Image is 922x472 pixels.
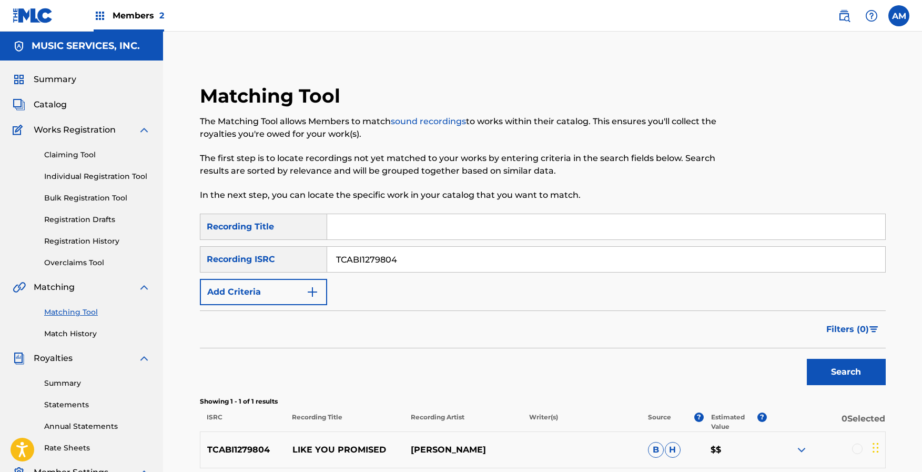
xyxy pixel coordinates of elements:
p: The Matching Tool allows Members to match to works within their catalog. This ensures you'll coll... [200,115,728,140]
p: [PERSON_NAME] [404,444,522,456]
span: Works Registration [34,124,116,136]
img: Royalties [13,352,25,365]
span: Catalog [34,98,67,111]
span: H [665,442,681,458]
a: Bulk Registration Tool [44,193,150,204]
img: expand [138,124,150,136]
p: Estimated Value [711,413,757,431]
p: Writer(s) [522,413,641,431]
img: Summary [13,73,25,86]
img: Accounts [13,40,25,53]
p: LIKE YOU PROMISED [285,444,403,456]
a: Registration Drafts [44,214,150,225]
span: ? [757,413,767,422]
p: Showing 1 - 1 of 1 results [200,397,886,406]
span: Summary [34,73,76,86]
img: expand [138,352,150,365]
a: Public Search [834,5,855,26]
iframe: Chat Widget [869,421,922,472]
p: Source [648,413,671,431]
img: help [865,9,878,22]
a: Individual Registration Tool [44,171,150,182]
a: CatalogCatalog [13,98,67,111]
form: Search Form [200,214,886,390]
button: Search [807,359,886,385]
p: In the next step, you can locate the specific work in your catalog that you want to match. [200,189,728,202]
p: ISRC [200,413,285,431]
div: User Menu [888,5,909,26]
img: 9d2ae6d4665cec9f34b9.svg [306,286,319,298]
a: Rate Sheets [44,443,150,454]
iframe: Resource Center [893,309,922,394]
a: Registration History [44,236,150,247]
img: Matching [13,281,26,294]
span: Filters ( 0 ) [826,323,869,336]
img: expand [138,281,150,294]
button: Filters (0) [820,316,886,343]
span: Members [113,9,164,22]
p: 0 Selected [767,413,886,431]
img: filter [869,326,878,333]
div: Help [861,5,882,26]
img: expand [795,444,808,456]
span: Matching [34,281,75,294]
div: Drag [873,432,879,464]
a: sound recordings [391,116,466,126]
span: Royalties [34,352,73,365]
img: Top Rightsholders [94,9,106,22]
h5: MUSIC SERVICES, INC. [32,40,140,52]
p: TCABI1279804 [200,444,286,456]
img: MLC Logo [13,8,53,23]
a: Match History [44,328,150,339]
p: $$ [704,444,766,456]
span: 2 [159,11,164,21]
a: Overclaims Tool [44,257,150,268]
p: Recording Artist [403,413,522,431]
span: B [648,442,664,458]
a: Claiming Tool [44,149,150,160]
a: Summary [44,378,150,389]
h2: Matching Tool [200,84,346,108]
img: Catalog [13,98,25,111]
button: Add Criteria [200,279,327,305]
span: ? [694,413,704,422]
a: Annual Statements [44,421,150,432]
p: The first step is to locate recordings not yet matched to your works by entering criteria in the ... [200,152,728,177]
a: SummarySummary [13,73,76,86]
img: search [838,9,850,22]
a: Statements [44,399,150,410]
p: Recording Title [285,413,404,431]
img: Works Registration [13,124,26,136]
a: Matching Tool [44,307,150,318]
